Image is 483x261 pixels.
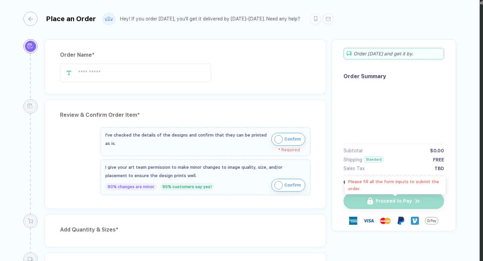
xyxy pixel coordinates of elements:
div: Standard [364,157,383,162]
div: I've checked the details of the designs and confirm that they can be printed as is. [105,131,268,148]
img: master-card [380,215,391,226]
div: Please fill all the form inputs to submit the order. [345,176,445,194]
div: * Required [105,148,300,152]
button: iconConfirm [271,179,305,192]
div: Order Name [60,50,311,60]
div: Order [DATE] and get it by . [343,48,444,59]
div: FREE [433,157,444,162]
div: Order Summary [343,73,444,80]
div: Hey! If you order [DATE], you'll get it delivered by [DATE]–[DATE]. Need any help? [120,16,300,22]
div: Add Quantity & Sizes [60,224,311,235]
div: 80% changes are minor [105,183,157,191]
div: Review & Confirm Order Item [60,110,311,120]
img: GPay [425,214,438,227]
img: icon [274,181,283,190]
img: Venmo [411,217,419,225]
div: Shipping [343,157,362,162]
div: I give your art team permission to make minor changes to image quality, size, and/or placement to... [105,163,305,180]
span: Confirm [284,134,301,145]
img: icon [274,135,283,144]
img: user profile [103,13,115,25]
div: $0.00 [430,148,444,153]
div: TBD [434,166,444,171]
button: iconConfirm [271,133,305,146]
div: Subtotal [343,148,363,153]
img: visa [363,215,374,226]
img: express [349,217,357,225]
div: Place an Order [46,15,96,23]
div: Order Total [343,179,372,185]
img: Paypal [397,217,405,225]
div: Sales Tax [343,166,365,171]
div: 95% customers say yes! [160,183,214,191]
span: Confirm [284,180,301,191]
